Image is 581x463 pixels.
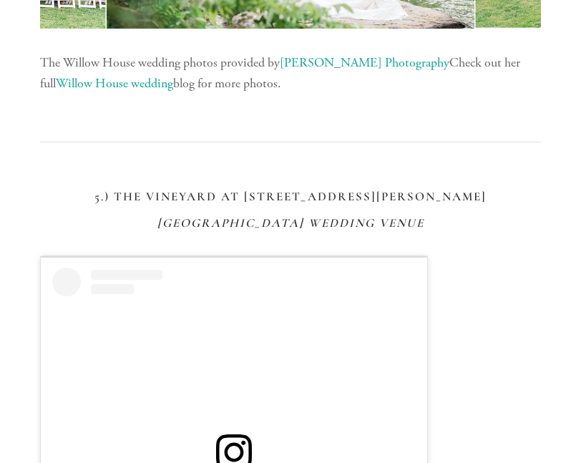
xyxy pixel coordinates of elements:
a: Willow House wedding [56,75,173,92]
em: [GEOGRAPHIC_DATA] Wedding Venue [157,215,424,230]
h3: 5.) The Vineyard at [STREET_ADDRESS][PERSON_NAME] [40,190,541,204]
a: [PERSON_NAME] Photography [280,54,449,71]
p: The Willow House wedding photos provided by Check out her full blog for more photos. [40,53,541,94]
